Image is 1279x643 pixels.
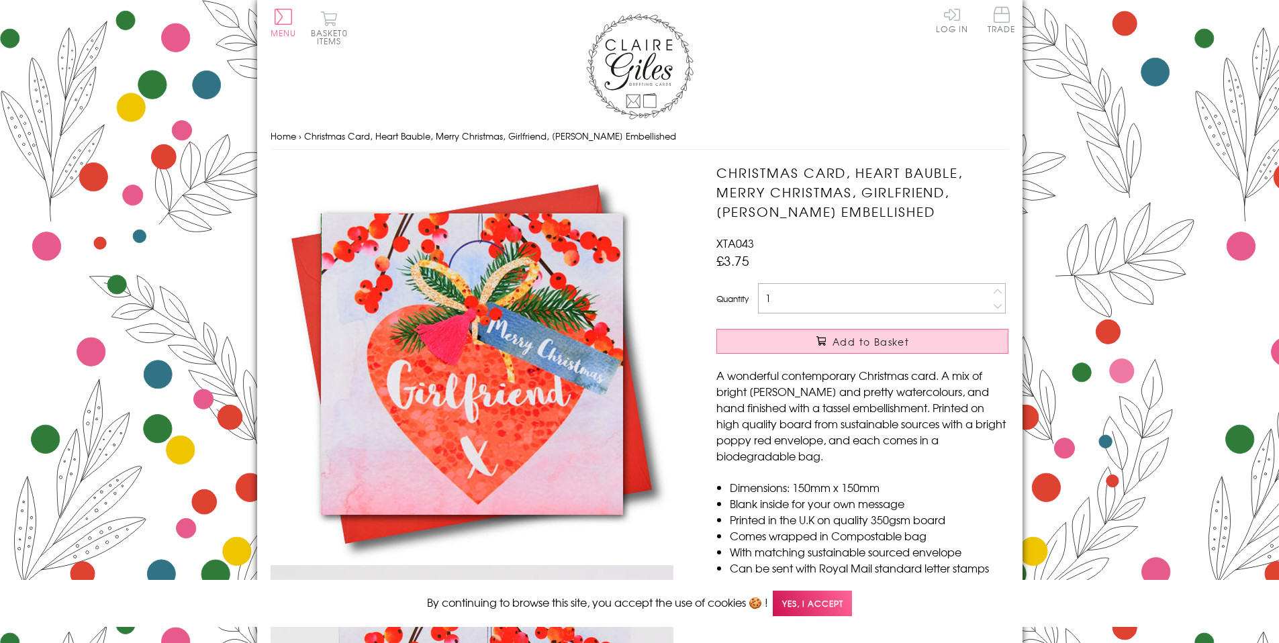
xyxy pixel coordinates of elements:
li: Can be sent with Royal Mail standard letter stamps [730,560,1008,576]
li: With matching sustainable sourced envelope [730,544,1008,560]
li: Comes wrapped in Compostable bag [730,528,1008,544]
li: Blank inside for your own message [730,495,1008,511]
span: Menu [271,27,297,39]
a: Log In [936,7,968,33]
li: Printed in the U.K on quality 350gsm board [730,511,1008,528]
span: › [299,130,301,142]
span: Yes, I accept [773,591,852,617]
label: Quantity [716,293,749,305]
button: Add to Basket [716,329,1008,354]
span: 0 items [317,27,348,47]
span: XTA043 [716,235,754,251]
span: Add to Basket [833,335,909,348]
button: Basket0 items [311,11,348,45]
p: A wonderful contemporary Christmas card. A mix of bright [PERSON_NAME] and pretty watercolours, a... [716,367,1008,464]
h1: Christmas Card, Heart Bauble, Merry Christmas, Girlfriend, [PERSON_NAME] Embellished [716,163,1008,221]
span: £3.75 [716,251,749,270]
nav: breadcrumbs [271,123,1009,150]
img: Christmas Card, Heart Bauble, Merry Christmas, Girlfriend, Tassel Embellished [271,163,673,565]
span: Trade [988,7,1016,33]
span: Christmas Card, Heart Bauble, Merry Christmas, Girlfriend, [PERSON_NAME] Embellished [304,130,676,142]
img: Claire Giles Greetings Cards [586,13,694,119]
li: Dimensions: 150mm x 150mm [730,479,1008,495]
button: Menu [271,9,297,37]
a: Trade [988,7,1016,36]
a: Home [271,130,296,142]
